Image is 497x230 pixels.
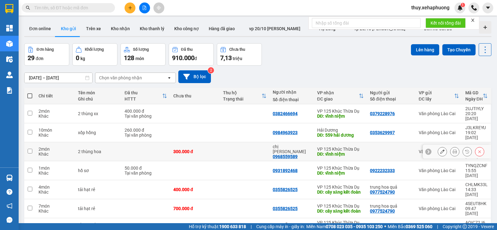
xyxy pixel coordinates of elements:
[406,4,454,12] span: thuy.xehaphuong
[273,130,298,135] div: 0984963923
[135,56,144,61] span: món
[181,47,193,52] div: Đã thu
[125,90,162,95] div: Đã thu
[217,43,262,66] button: Chưa thu7,13 triệu
[273,144,311,154] div: chị huyền hoa
[471,18,475,22] span: close
[208,67,214,73] sup: 2
[169,21,204,36] button: Kho công nợ
[157,6,161,10] span: aim
[317,114,364,119] div: DĐ: vĩnh niệm
[273,187,298,192] div: 0355826525
[106,21,135,36] button: Kho nhận
[39,171,72,176] div: Khác
[442,44,476,55] button: Tạo Chuyến
[273,97,311,102] div: Số điện thoại
[370,111,395,116] div: 0379228976
[72,43,117,66] button: Khối lượng0kg
[465,168,488,178] div: 15:55 [DATE]
[314,88,367,104] th: Toggle SortBy
[317,96,359,101] div: ĐC giao
[125,133,167,138] div: Tại văn phòng
[465,187,488,197] div: 14:33 [DATE]
[135,21,169,36] button: Kho thanh lý
[6,56,13,63] img: warehouse-icon
[317,152,364,157] div: DĐ: vĩnh niệm
[465,206,488,216] div: 09:47 [DATE]
[78,149,118,154] div: 2 thùng hoa
[39,133,72,138] div: Khác
[426,18,466,28] button: Kết nối tổng đài
[6,72,13,78] img: warehouse-icon
[219,224,246,229] strong: 1900 633 818
[173,93,217,98] div: Chưa thu
[273,154,298,159] div: 0968559589
[39,147,72,152] div: 2 món
[317,109,364,114] div: VP 125 Khúc Thừa Dụ
[7,189,12,195] span: question-circle
[306,223,383,230] span: Miền Nam
[125,109,167,114] div: 400.000 đ
[125,114,167,119] div: Tại văn phòng
[273,206,298,211] div: 0355826525
[485,5,491,11] span: caret-down
[317,209,364,214] div: DĐ: cây xăng kết đoàn
[37,47,54,52] div: Đơn hàng
[317,90,359,95] div: VP nhận
[370,190,395,195] div: 0977524790
[312,18,421,28] input: Nhập số tổng đài
[317,133,364,138] div: DĐ: 559 hải dương
[419,96,454,101] div: ĐC lấy
[370,90,413,95] div: Người gửi
[419,168,459,173] div: Văn phòng Lào Cai
[173,187,217,192] div: 400.000 đ
[121,88,170,104] th: Toggle SortBy
[465,163,488,168] div: TYNQZCNF
[36,56,43,61] span: đơn
[125,171,167,176] div: Tại văn phòng
[78,96,118,101] div: Ghi chú
[317,220,364,225] div: VP 125 Khúc Thừa Dụ
[81,21,106,36] button: Trên xe
[463,224,467,229] span: copyright
[419,90,454,95] div: VP gửi
[317,204,364,209] div: VP 125 Khúc Thừa Dụ
[39,185,72,190] div: 4 món
[204,21,240,36] button: Hàng đã giao
[419,130,459,135] div: Văn phòng Lào Cai
[39,204,72,209] div: 7 món
[462,88,491,104] th: Toggle SortBy
[5,4,13,13] img: logo-vxr
[194,56,197,61] span: đ
[419,187,459,192] div: Văn phòng Lào Cai
[78,130,118,135] div: xốp hồng
[56,21,81,36] button: Kho gửi
[39,114,72,119] div: Khác
[465,220,488,225] div: AQIC72J6
[220,54,232,62] span: 7,13
[465,125,488,130] div: J3LKREYU
[317,166,364,171] div: VP 125 Khúc Thừa Dụ
[173,206,217,211] div: 700.000 đ
[6,175,13,181] img: warehouse-icon
[457,5,463,11] img: icon-new-feature
[251,223,252,230] span: |
[462,3,464,7] span: 1
[317,128,364,133] div: Hải Dương
[124,54,134,62] span: 128
[189,223,246,230] span: Hỗ trợ kỹ thuật:
[121,43,166,66] button: Số lượng128món
[229,47,245,52] div: Chưa thu
[223,90,262,95] div: Thu hộ
[233,56,242,61] span: triệu
[317,147,364,152] div: VP 125 Khúc Thừa Dụ
[482,2,493,13] button: caret-down
[370,130,395,135] div: 0353629997
[437,223,438,230] span: |
[406,224,432,229] strong: 0369 525 060
[465,201,488,206] div: 4SEUT8HK
[133,47,149,52] div: Số lượng
[6,87,13,94] img: solution-icon
[34,4,107,11] input: Tìm tên, số ĐT hoặc mã đơn
[465,182,488,187] div: CHLMK33L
